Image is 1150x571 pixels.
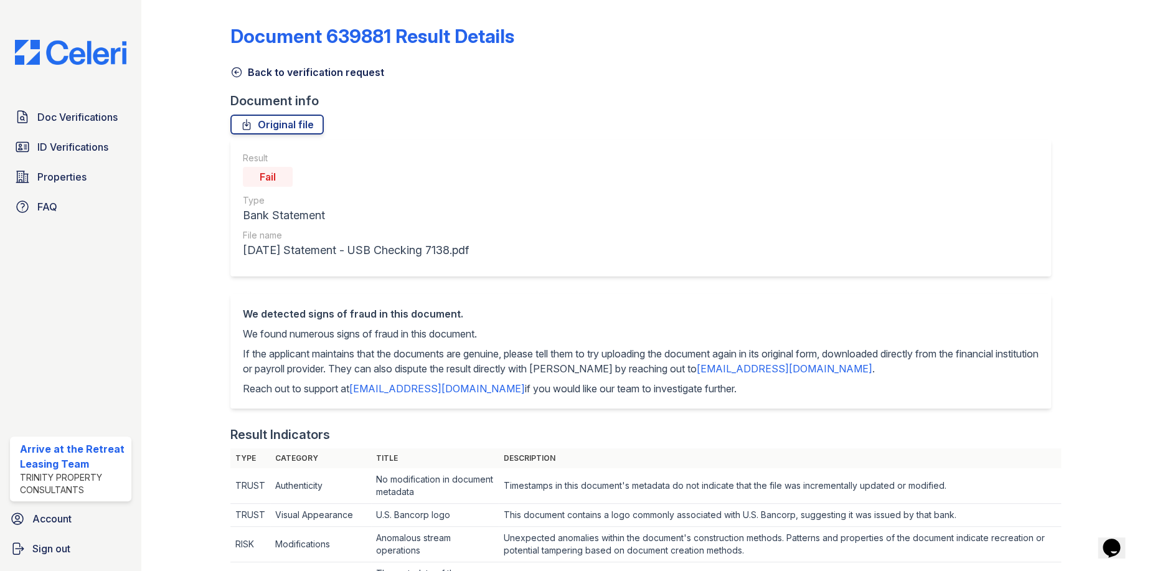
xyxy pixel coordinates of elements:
div: Result Indicators [230,426,330,443]
td: Visual Appearance [270,504,371,527]
th: Title [371,448,499,468]
span: Account [32,511,72,526]
th: Type [230,448,270,468]
span: . [872,362,875,375]
td: TRUST [230,468,270,504]
td: This document contains a logo commonly associated with U.S. Bancorp, suggesting it was issued by ... [499,504,1061,527]
a: Back to verification request [230,65,384,80]
td: RISK [230,527,270,562]
a: Sign out [5,536,136,561]
div: Arrive at the Retreat Leasing Team [20,441,126,471]
span: FAQ [37,199,57,214]
th: Description [499,448,1061,468]
span: ID Verifications [37,139,108,154]
div: File name [243,229,469,242]
a: Doc Verifications [10,105,131,130]
td: Anomalous stream operations [371,527,499,562]
div: Bank Statement [243,207,469,224]
a: ID Verifications [10,134,131,159]
div: Type [243,194,469,207]
span: Doc Verifications [37,110,118,125]
a: FAQ [10,194,131,219]
td: Unexpected anomalies within the document's construction methods. Patterns and properties of the d... [499,527,1061,562]
th: Category [270,448,371,468]
div: We detected signs of fraud in this document. [243,306,1039,321]
td: Modifications [270,527,371,562]
a: Original file [230,115,324,134]
img: CE_Logo_Blue-a8612792a0a2168367f1c8372b55b34899dd931a85d93a1a3d3e32e68fde9ad4.png [5,40,136,65]
div: Fail [243,167,293,187]
div: Document info [230,92,1061,110]
span: Sign out [32,541,70,556]
a: Document 639881 Result Details [230,25,514,47]
td: TRUST [230,504,270,527]
div: Trinity Property Consultants [20,471,126,496]
td: Authenticity [270,468,371,504]
p: Reach out to support at if you would like our team to investigate further. [243,381,1039,396]
div: Result [243,152,469,164]
div: [DATE] Statement - USB Checking 7138.pdf [243,242,469,259]
iframe: chat widget [1098,521,1138,559]
p: We found numerous signs of fraud in this document. [243,326,1039,341]
td: U.S. Bancorp logo [371,504,499,527]
span: Properties [37,169,87,184]
td: No modification in document metadata [371,468,499,504]
a: Account [5,506,136,531]
p: If the applicant maintains that the documents are genuine, please tell them to try uploading the ... [243,346,1039,376]
td: Timestamps in this document's metadata do not indicate that the file was incrementally updated or... [499,468,1061,504]
a: [EMAIL_ADDRESS][DOMAIN_NAME] [697,362,872,375]
a: Properties [10,164,131,189]
a: [EMAIL_ADDRESS][DOMAIN_NAME] [349,382,525,395]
